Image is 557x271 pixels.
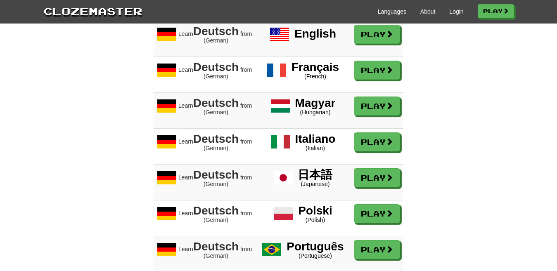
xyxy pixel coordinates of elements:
span: (German) [204,109,228,115]
span: Français [292,61,339,74]
a: Play [354,204,400,223]
a: Play [354,97,400,115]
span: Deutsch [193,240,239,253]
span: Deutsch [193,133,239,146]
img: 日本語 Japanese [273,168,293,188]
span: (German) [204,217,228,223]
a: Languages [378,7,406,16]
span: Deutsch [193,25,239,38]
img: Polski Polish [273,204,293,224]
span: from [240,210,252,216]
img: Learn Deutsch (German) from Français (French) [157,60,177,80]
span: (German) [204,252,228,259]
img: Learn Deutsch (German) from Português (Portuguese) [157,240,177,259]
a: Play [354,61,400,80]
span: Learn [154,92,255,128]
span: Polski [298,205,332,217]
a: Login [449,7,463,16]
img: English English [270,24,289,44]
span: (German) [204,145,228,151]
span: Deutsch [193,97,239,110]
img: Learn Deutsch (German) from English (English) [157,24,177,44]
span: (German) [204,73,228,80]
span: (German) [204,37,228,44]
span: Deutsch [193,61,239,74]
a: Français (French) [267,66,339,73]
span: from [240,138,252,144]
span: Deutsch [193,205,239,217]
a: About [420,7,436,16]
a: Italiano (Italian) [270,138,336,144]
a: Play [354,240,400,259]
span: Português [287,240,344,253]
a: English [270,30,336,37]
a: 日本語 (Japanese) [273,174,333,180]
img: Learn Deutsch (German) from Polski (Polish) [157,204,177,224]
span: from [240,102,252,108]
img: Français French [267,60,287,80]
img: Learn Deutsch (German) from Italiano (Italian) [157,132,177,152]
span: 日本語 [298,169,332,181]
a: Play [354,168,400,187]
span: from [240,245,252,252]
span: (German) [204,181,228,187]
img: Italiano Italian [270,132,290,152]
span: (Polish) [306,217,325,223]
span: from [240,30,252,37]
a: Polski (Polish) [273,210,332,216]
a: Play [478,4,514,18]
span: Learn [154,128,255,164]
span: from [240,174,252,180]
span: Magyar [295,97,335,110]
a: Play [354,132,400,151]
span: from [240,66,252,73]
span: (Hungarian) [300,109,330,115]
a: Português (Portuguese) [262,245,344,252]
img: Learn Deutsch (German) from 日本語 (Japanese) [157,168,177,188]
img: Learn Deutsch (German) from Magyar (Hungarian) [157,96,177,116]
span: (French) [304,73,326,80]
a: Play [354,25,400,44]
span: Learn [154,21,255,57]
a: Magyar (Hungarian) [270,102,336,108]
span: Learn [154,57,255,92]
img: Português Portuguese [262,240,282,259]
span: (Portuguese) [299,252,332,259]
span: Learn [154,200,255,236]
span: Learn [154,164,255,200]
img: Magyar Hungarian [270,96,290,116]
span: (Italian) [306,145,325,151]
a: Clozemaster [43,3,142,19]
span: Deutsch [193,169,239,181]
span: English [294,28,336,40]
span: Italiano [295,133,335,146]
span: (Japanese) [301,181,329,187]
